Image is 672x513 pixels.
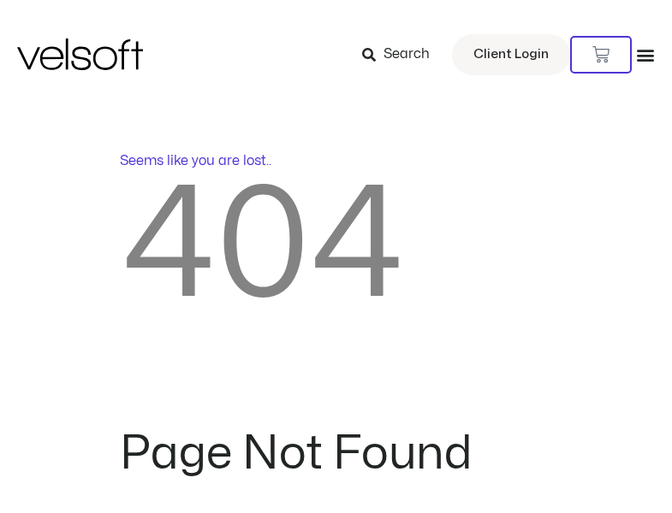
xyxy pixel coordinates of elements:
h2: 404 [120,171,553,324]
span: Client Login [473,44,549,66]
img: Velsoft Training Materials [17,38,143,70]
a: Client Login [452,34,570,75]
p: Seems like you are lost.. [120,150,553,171]
h2: Page Not Found [120,431,553,477]
span: Search [384,44,430,66]
div: Menu Toggle [636,45,655,64]
a: Search [362,40,442,69]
